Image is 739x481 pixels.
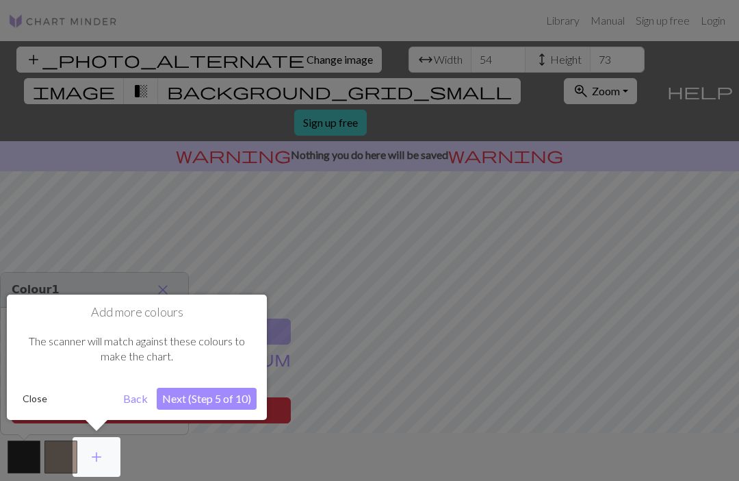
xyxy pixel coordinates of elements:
[17,305,257,320] h1: Add more colours
[157,388,257,410] button: Next (Step 5 of 10)
[118,388,153,410] button: Back
[17,320,257,378] div: The scanner will match against these colours to make the chart.
[7,295,267,420] div: Add more colours
[17,388,53,409] button: Close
